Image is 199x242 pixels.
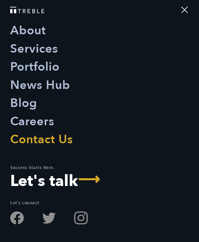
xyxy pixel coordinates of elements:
[10,40,58,58] a: Services
[10,58,60,76] a: Portfolio
[10,113,54,131] a: Careers
[74,211,88,225] a: Follow us on Instagram
[10,22,46,40] a: About
[10,7,44,13] img: Treble logo
[10,173,105,189] a: Let's Talk
[10,200,39,206] span: Let's connect
[10,76,70,94] a: News Hub
[10,211,24,225] a: Follow us on Facebook
[10,131,73,149] a: Contact Us
[78,176,100,181] span: ⟶
[10,94,37,112] a: Blog
[42,211,56,225] a: Follow us on Twitter
[10,164,55,170] mark: Success Starts Here.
